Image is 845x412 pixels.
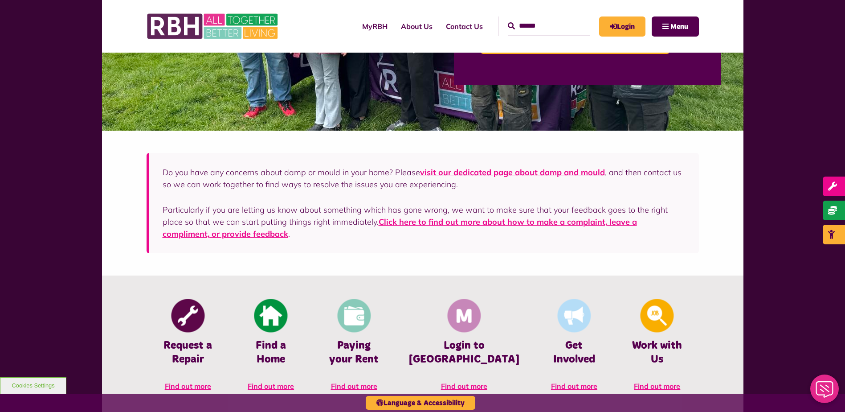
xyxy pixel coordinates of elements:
img: RBH [147,9,280,44]
img: Membership And Mutuality [447,299,481,333]
button: Navigation [652,16,699,37]
img: Looking For A Job [641,299,674,333]
a: MyRBH [355,14,394,38]
img: Get Involved [557,299,591,333]
p: Do you have any concerns about damp or mould in your home? Please , and then contact us so we can... [163,166,686,190]
input: Search [508,16,590,36]
h4: Request a Repair [160,339,216,367]
a: MyRBH [599,16,645,37]
img: Find A Home [254,299,288,333]
a: Report Repair Request a Repair Find out more [147,298,229,400]
span: Find out more [551,382,597,391]
h4: Find a Home [243,339,299,367]
h4: Login to [GEOGRAPHIC_DATA] [409,339,519,367]
a: Membership And Mutuality Login to [GEOGRAPHIC_DATA] Find out more [396,298,533,400]
img: Report Repair [171,299,204,333]
p: Particularly if you are letting us know about something which has gone wrong, we want to make sur... [163,204,686,240]
a: Click here to find out more about how to make a complaint, leave a compliment, or provide feedback [163,217,637,239]
a: Contact Us [439,14,490,38]
a: Pay Rent Paying your Rent Find out more [312,298,395,400]
span: Find out more [441,382,487,391]
button: Language & Accessibility [366,396,475,410]
a: Find A Home Find a Home Find out more [229,298,312,400]
img: Pay Rent [337,299,371,333]
h4: Get Involved [546,339,602,367]
iframe: Netcall Web Assistant for live chat [805,372,845,412]
span: Find out more [634,382,680,391]
a: Get Involved Get Involved Find out more [533,298,616,400]
a: visit our dedicated page about damp and mould [420,167,605,177]
h4: Work with Us [629,339,685,367]
span: Find out more [248,382,294,391]
span: Find out more [165,382,211,391]
a: About Us [394,14,439,38]
span: Find out more [331,382,377,391]
a: Looking For A Job Work with Us Find out more [616,298,698,400]
span: Menu [670,23,688,30]
h4: Paying your Rent [326,339,382,367]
